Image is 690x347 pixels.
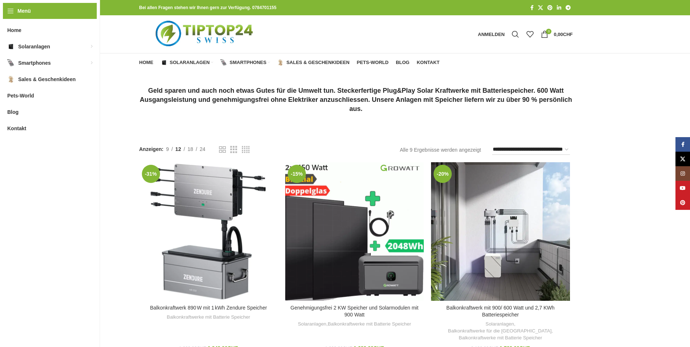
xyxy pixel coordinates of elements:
[492,144,570,155] select: Shop-Reihenfolge
[286,60,349,65] span: Sales & Geschenkideen
[139,5,276,10] strong: Bei allen Fragen stehen wir Ihnen gern zur Verfügung. 0784701155
[431,162,570,301] a: Balkonkraftwerk mit 900/ 600 Watt und 2,7 KWh Batteriespeicher
[220,59,227,66] img: Smartphones
[536,3,545,13] a: X Social Link
[150,305,267,311] a: Balkonkraftwerk 890 W mit 1 kWh Zendure Speicher
[675,166,690,181] a: Instagram Social Link
[675,181,690,195] a: YouTube Social Link
[486,321,514,328] a: Solaranlagen
[139,55,153,70] a: Home
[400,146,481,154] p: Alle 9 Ergebnisse werden angezeigt
[448,328,552,335] a: Balkonkraftwerke für die [GEOGRAPHIC_DATA]
[675,195,690,210] a: Pinterest Social Link
[230,60,266,65] span: Smartphones
[161,59,167,66] img: Solaranlagen
[142,165,160,183] span: -31%
[328,321,411,328] a: Balkonkraftwerke mit Batterie Speicher
[200,146,206,152] span: 24
[220,55,270,70] a: Smartphones
[277,55,349,70] a: Sales & Geschenkideen
[474,27,508,41] a: Anmelden
[555,3,563,13] a: LinkedIn Social Link
[140,87,572,112] strong: Geld sparen und auch noch etwas Gutes für die Umwelt tun. Steckerfertige Plug&Play Solar Kraftwer...
[675,137,690,152] a: Facebook Social Link
[554,32,573,37] bdi: 0,00
[459,335,542,342] a: Balkonkraftwerke mit Batterie Speicher
[188,146,194,152] span: 18
[163,145,171,153] a: 9
[219,145,226,154] a: Rasteransicht 2
[17,7,31,15] span: Menü
[7,76,15,83] img: Sales & Geschenkideen
[18,40,50,53] span: Solaranlagen
[298,321,326,328] a: Solaranlagen
[139,15,271,53] img: Tiptop24 Nachhaltige & Faire Produkte
[18,73,76,86] span: Sales & Geschenkideen
[277,59,284,66] img: Sales & Geschenkideen
[161,55,214,70] a: Solaranlagen
[396,60,410,65] span: Blog
[7,122,26,135] span: Kontakt
[139,145,164,153] span: Anzeigen
[173,145,184,153] a: 12
[139,162,278,301] a: Balkonkraftwerk 890 W mit 1 kWh Zendure Speicher
[166,146,169,152] span: 9
[396,55,410,70] a: Blog
[528,3,536,13] a: Facebook Social Link
[7,89,34,102] span: Pets-World
[285,162,424,301] a: Genehmigungsfrei 2 KW Speicher und Solarmodulen mit 900 Watt
[523,27,537,41] div: Meine Wunschliste
[185,145,196,153] a: 18
[417,55,440,70] a: Kontakt
[546,29,551,34] span: 0
[508,27,523,41] a: Suche
[175,146,181,152] span: 12
[288,165,306,183] span: -15%
[7,24,21,37] span: Home
[357,55,388,70] a: Pets-World
[136,55,443,70] div: Hauptnavigation
[434,165,452,183] span: -20%
[139,31,271,37] a: Logo der Website
[289,321,420,328] div: ,
[563,32,573,37] span: CHF
[242,145,250,154] a: Rasteransicht 4
[435,321,566,341] div: , ,
[18,56,51,69] span: Smartphones
[167,314,250,321] a: Balkonkraftwerke mit Batterie Speicher
[291,305,419,318] a: Genehmigungsfrei 2 KW Speicher und Solarmodulen mit 900 Watt
[446,305,555,318] a: Balkonkraftwerk mit 900/ 600 Watt und 2,7 KWh Batteriespeicher
[230,145,237,154] a: Rasteransicht 3
[7,105,19,119] span: Blog
[7,59,15,67] img: Smartphones
[537,27,576,41] a: 0 0,00CHF
[545,3,555,13] a: Pinterest Social Link
[7,43,15,50] img: Solaranlagen
[417,60,440,65] span: Kontakt
[675,152,690,166] a: X Social Link
[563,3,573,13] a: Telegram Social Link
[139,60,153,65] span: Home
[478,32,505,37] span: Anmelden
[197,145,208,153] a: 24
[357,60,388,65] span: Pets-World
[170,60,210,65] span: Solaranlagen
